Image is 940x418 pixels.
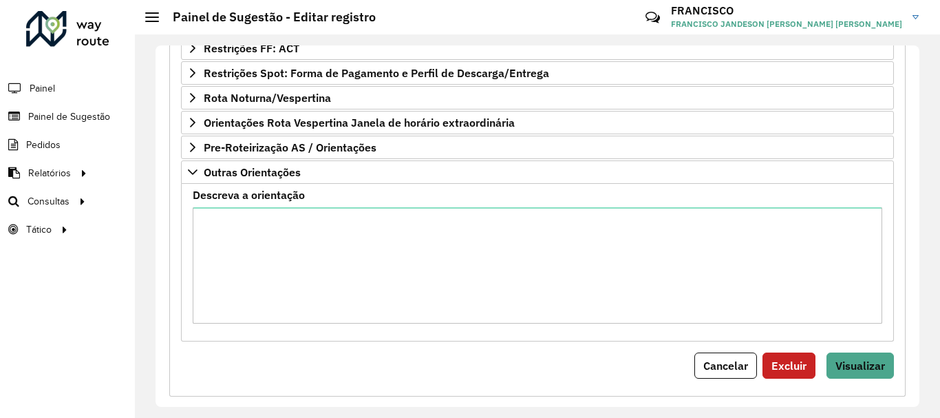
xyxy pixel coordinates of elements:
[204,142,376,153] span: Pre-Roteirização AS / Orientações
[26,138,61,152] span: Pedidos
[826,353,894,379] button: Visualizar
[181,184,894,342] div: Outras Orientações
[30,81,55,96] span: Painel
[181,61,894,85] a: Restrições Spot: Forma de Pagamento e Perfil de Descarga/Entrega
[204,167,301,178] span: Outras Orientações
[671,18,902,30] span: FRANCISCO JANDESON [PERSON_NAME] [PERSON_NAME]
[159,10,376,25] h2: Painel de Sugestão - Editar registro
[181,136,894,159] a: Pre-Roteirização AS / Orientações
[181,86,894,109] a: Rota Noturna/Vespertina
[771,359,807,373] span: Excluir
[28,194,70,209] span: Consultas
[181,111,894,134] a: Orientações Rota Vespertina Janela de horário extraordinária
[204,117,515,128] span: Orientações Rota Vespertina Janela de horário extraordinária
[28,109,110,124] span: Painel de Sugestão
[762,353,815,379] button: Excluir
[694,353,757,379] button: Cancelar
[181,160,894,184] a: Outras Orientações
[26,222,52,237] span: Tático
[193,187,305,203] label: Descreva a orientação
[703,359,748,373] span: Cancelar
[28,166,71,180] span: Relatórios
[638,3,667,32] a: Contato Rápido
[204,43,299,54] span: Restrições FF: ACT
[835,359,885,373] span: Visualizar
[204,67,549,79] span: Restrições Spot: Forma de Pagamento e Perfil de Descarga/Entrega
[204,92,331,103] span: Rota Noturna/Vespertina
[181,36,894,60] a: Restrições FF: ACT
[671,4,902,17] h3: FRANCISCO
